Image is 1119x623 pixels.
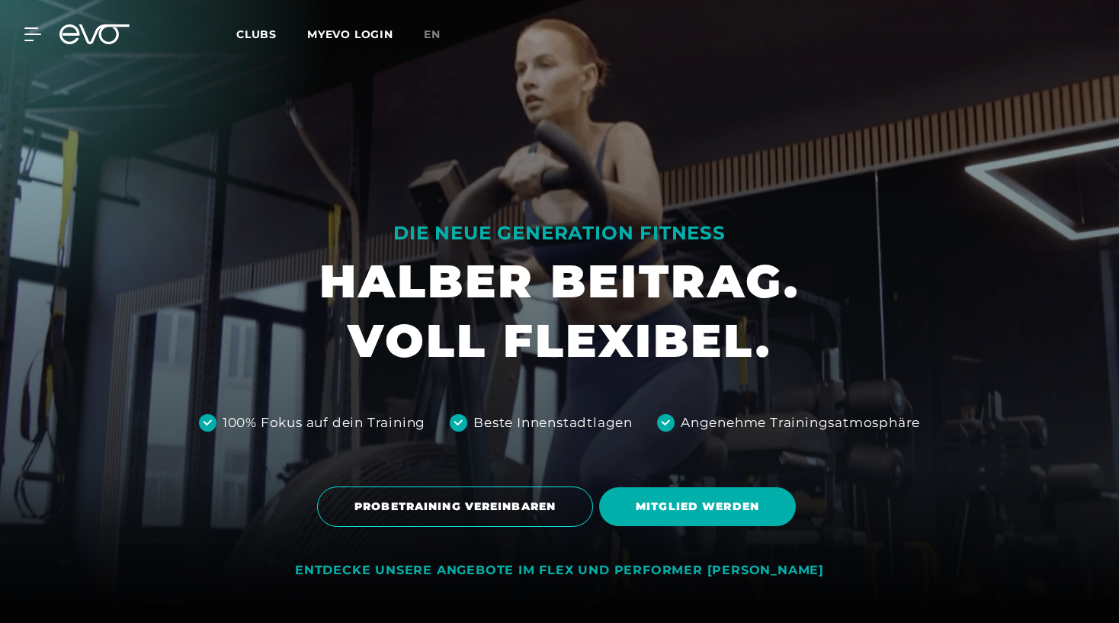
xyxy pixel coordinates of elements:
span: en [424,27,441,41]
span: MITGLIED WERDEN [636,499,759,515]
span: PROBETRAINING VEREINBAREN [354,499,556,515]
a: PROBETRAINING VEREINBAREN [317,475,599,538]
a: MYEVO LOGIN [307,27,393,41]
div: 100% Fokus auf dein Training [223,413,425,433]
div: ENTDECKE UNSERE ANGEBOTE IM FLEX UND PERFORMER [PERSON_NAME] [295,563,824,579]
div: Beste Innenstadtlagen [473,413,633,433]
div: Angenehme Trainingsatmosphäre [681,413,920,433]
a: Clubs [236,27,307,41]
a: MITGLIED WERDEN [599,476,802,538]
div: DIE NEUE GENERATION FITNESS [319,221,800,246]
h1: HALBER BEITRAG. VOLL FLEXIBEL. [319,252,800,371]
span: Clubs [236,27,277,41]
a: en [424,26,459,43]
